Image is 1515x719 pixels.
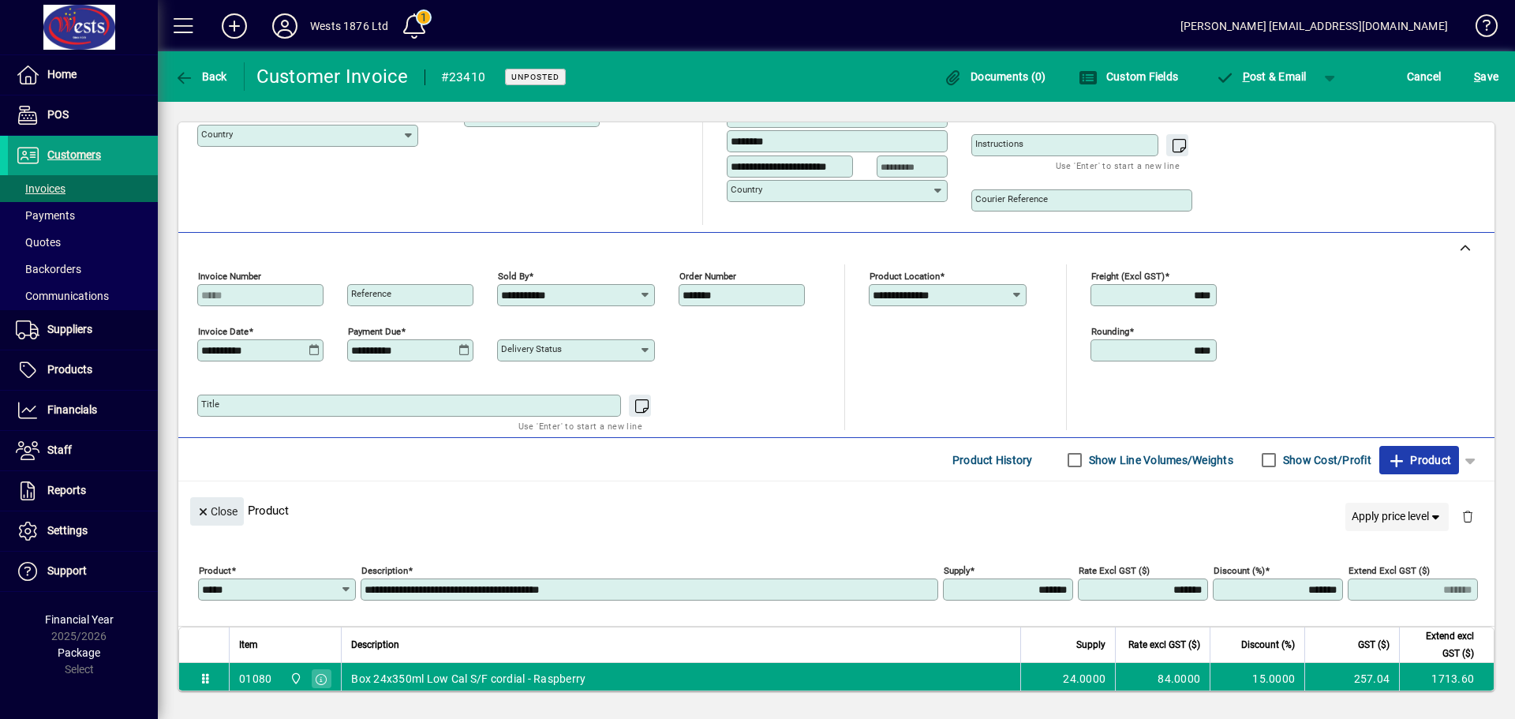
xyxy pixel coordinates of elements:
[1280,452,1371,468] label: Show Cost/Profit
[1086,452,1233,468] label: Show Line Volumes/Weights
[199,565,231,576] mat-label: Product
[8,552,158,591] a: Support
[16,263,81,275] span: Backorders
[944,70,1046,83] span: Documents (0)
[1358,636,1390,653] span: GST ($)
[256,64,409,89] div: Customer Invoice
[47,444,72,456] span: Staff
[1304,663,1399,695] td: 257.04
[518,417,642,435] mat-hint: Use 'Enter' to start a new line
[1403,62,1446,91] button: Cancel
[47,323,92,335] span: Suppliers
[501,343,562,354] mat-label: Delivery status
[239,636,258,653] span: Item
[201,129,233,140] mat-label: Country
[8,175,158,202] a: Invoices
[1407,64,1442,89] span: Cancel
[260,12,310,40] button: Profile
[47,524,88,537] span: Settings
[239,671,271,687] div: 01080
[361,565,408,576] mat-label: Description
[8,256,158,283] a: Backorders
[1128,636,1200,653] span: Rate excl GST ($)
[16,209,75,222] span: Payments
[174,70,227,83] span: Back
[8,229,158,256] a: Quotes
[1207,62,1315,91] button: Post & Email
[731,184,762,195] mat-label: Country
[441,65,486,90] div: #23410
[1470,62,1502,91] button: Save
[1180,13,1448,39] div: [PERSON_NAME] [EMAIL_ADDRESS][DOMAIN_NAME]
[8,202,158,229] a: Payments
[8,283,158,309] a: Communications
[975,193,1048,204] mat-label: Courier Reference
[1214,565,1265,576] mat-label: Discount (%)
[1125,671,1200,687] div: 84.0000
[952,448,1033,473] span: Product History
[8,511,158,551] a: Settings
[47,68,77,81] span: Home
[1079,70,1178,83] span: Custom Fields
[351,636,399,653] span: Description
[47,148,101,161] span: Customers
[8,471,158,511] a: Reports
[8,391,158,430] a: Financials
[1352,508,1443,525] span: Apply price level
[170,62,231,91] button: Back
[1215,70,1307,83] span: ost & Email
[186,504,248,518] app-page-header-button: Close
[8,55,158,95] a: Home
[1464,3,1495,54] a: Knowledge Base
[47,484,86,496] span: Reports
[178,481,1494,539] div: Product
[1379,446,1459,474] button: Product
[975,138,1023,149] mat-label: Instructions
[1079,565,1150,576] mat-label: Rate excl GST ($)
[1449,497,1487,535] button: Delete
[47,363,92,376] span: Products
[196,499,238,525] span: Close
[158,62,245,91] app-page-header-button: Back
[209,12,260,40] button: Add
[1243,70,1250,83] span: P
[201,399,219,410] mat-label: Title
[16,236,61,249] span: Quotes
[47,403,97,416] span: Financials
[47,108,69,121] span: POS
[1076,636,1105,653] span: Supply
[940,62,1050,91] button: Documents (0)
[1409,627,1474,662] span: Extend excl GST ($)
[1091,271,1165,282] mat-label: Freight (excl GST)
[47,564,87,577] span: Support
[198,326,249,337] mat-label: Invoice date
[198,271,261,282] mat-label: Invoice number
[870,271,940,282] mat-label: Product location
[8,350,158,390] a: Products
[511,72,559,82] span: Unposted
[1063,671,1105,687] span: 24.0000
[286,670,304,687] span: Wests Cordials
[1210,663,1304,695] td: 15.0000
[348,326,401,337] mat-label: Payment due
[944,565,970,576] mat-label: Supply
[1387,448,1451,473] span: Product
[1474,70,1480,83] span: S
[679,271,736,282] mat-label: Order number
[45,613,114,626] span: Financial Year
[498,271,529,282] mat-label: Sold by
[1056,156,1180,174] mat-hint: Use 'Enter' to start a new line
[1349,565,1430,576] mat-label: Extend excl GST ($)
[1075,62,1182,91] button: Custom Fields
[16,182,65,195] span: Invoices
[946,446,1039,474] button: Product History
[8,431,158,470] a: Staff
[351,671,585,687] span: Box 24x350ml Low Cal S/F cordial - Raspberry
[190,497,244,526] button: Close
[1449,509,1487,523] app-page-header-button: Delete
[351,288,391,299] mat-label: Reference
[1399,663,1494,695] td: 1713.60
[8,95,158,135] a: POS
[1474,64,1498,89] span: ave
[1241,636,1295,653] span: Discount (%)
